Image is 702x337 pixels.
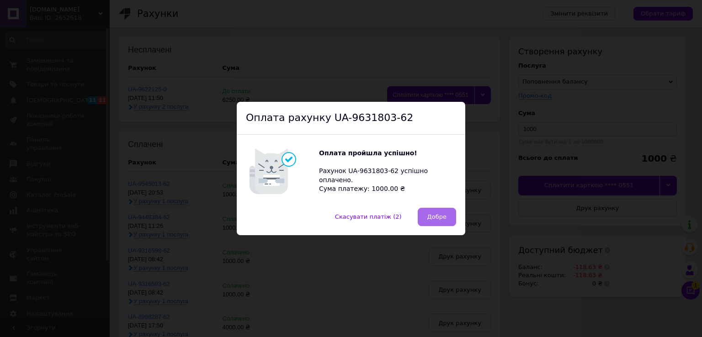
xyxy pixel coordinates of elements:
[427,213,447,220] span: Добре
[246,144,319,199] img: Котик говорить Оплата пройшла успішно!
[418,208,456,226] button: Добре
[335,213,402,220] span: Скасувати платіж (2)
[325,208,411,226] button: Скасувати платіж (2)
[319,149,456,194] div: Рахунок UA-9631803-62 успішно оплачено. Сума платежу: 1000.00 ₴
[237,102,465,135] div: Оплата рахунку UA-9631803-62
[319,149,417,157] b: Оплата пройшла успішно!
